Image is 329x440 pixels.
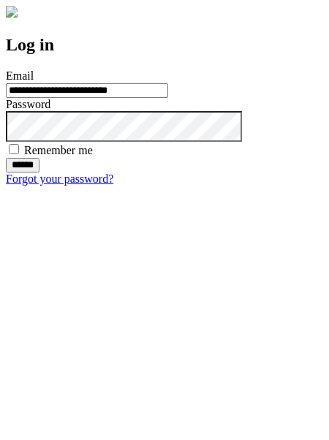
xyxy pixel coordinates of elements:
[6,35,323,55] h2: Log in
[6,6,18,18] img: logo-4e3dc11c47720685a147b03b5a06dd966a58ff35d612b21f08c02c0306f2b779.png
[6,172,113,185] a: Forgot your password?
[6,69,34,82] label: Email
[6,98,50,110] label: Password
[24,144,93,156] label: Remember me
